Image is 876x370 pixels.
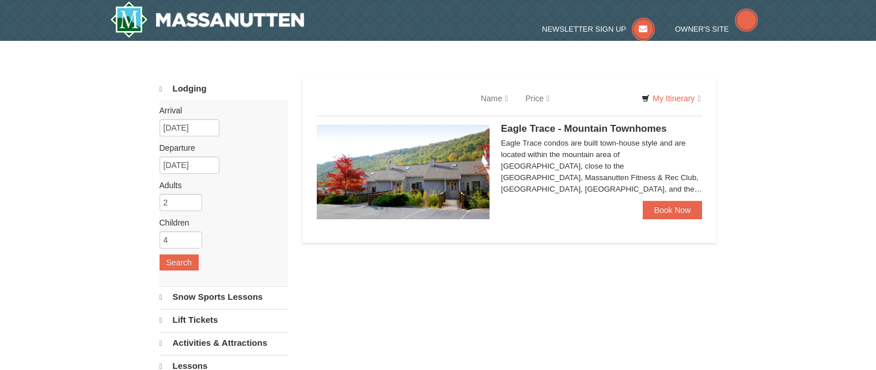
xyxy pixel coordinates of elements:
[501,123,667,134] span: Eagle Trace - Mountain Townhomes
[501,138,703,195] div: Eagle Trace condos are built town-house style and are located within the mountain area of [GEOGRA...
[160,217,279,228] label: Children
[517,87,558,110] a: Price
[160,142,279,154] label: Departure
[472,87,517,110] a: Name
[160,254,199,270] button: Search
[675,25,758,33] a: Owner's Site
[160,286,288,308] a: Snow Sports Lessons
[160,105,279,116] label: Arrival
[160,332,288,354] a: Activities & Attractions
[317,125,490,219] img: 19218983-1-9b289e55.jpg
[542,25,655,33] a: Newsletter Sign Up
[542,25,626,33] span: Newsletter Sign Up
[160,78,288,100] a: Lodging
[110,1,305,38] img: Massanutten Resort Logo
[160,309,288,331] a: Lift Tickets
[675,25,729,33] span: Owner's Site
[634,90,708,107] a: My Itinerary
[643,201,703,219] a: Book Now
[110,1,305,38] a: Massanutten Resort
[160,180,279,191] label: Adults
